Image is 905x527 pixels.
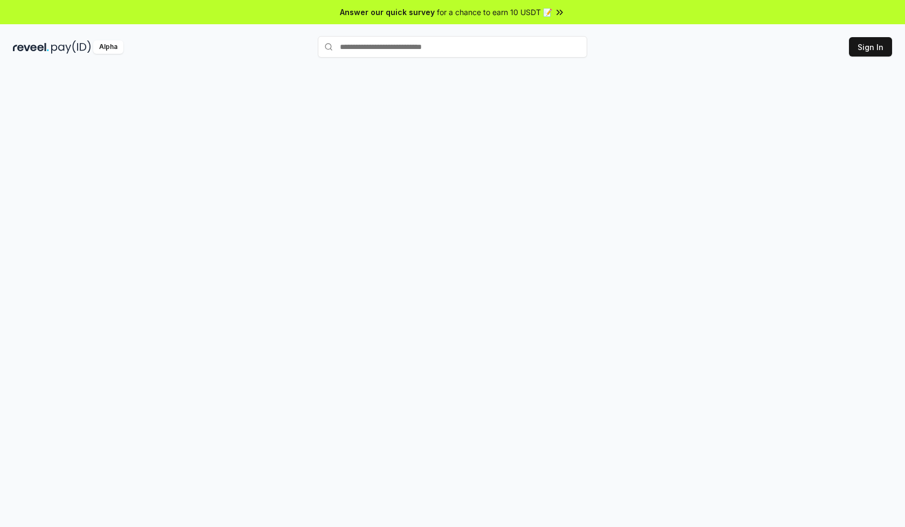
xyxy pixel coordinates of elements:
[93,40,123,54] div: Alpha
[437,6,552,18] span: for a chance to earn 10 USDT 📝
[849,37,892,57] button: Sign In
[51,40,91,54] img: pay_id
[13,40,49,54] img: reveel_dark
[340,6,435,18] span: Answer our quick survey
